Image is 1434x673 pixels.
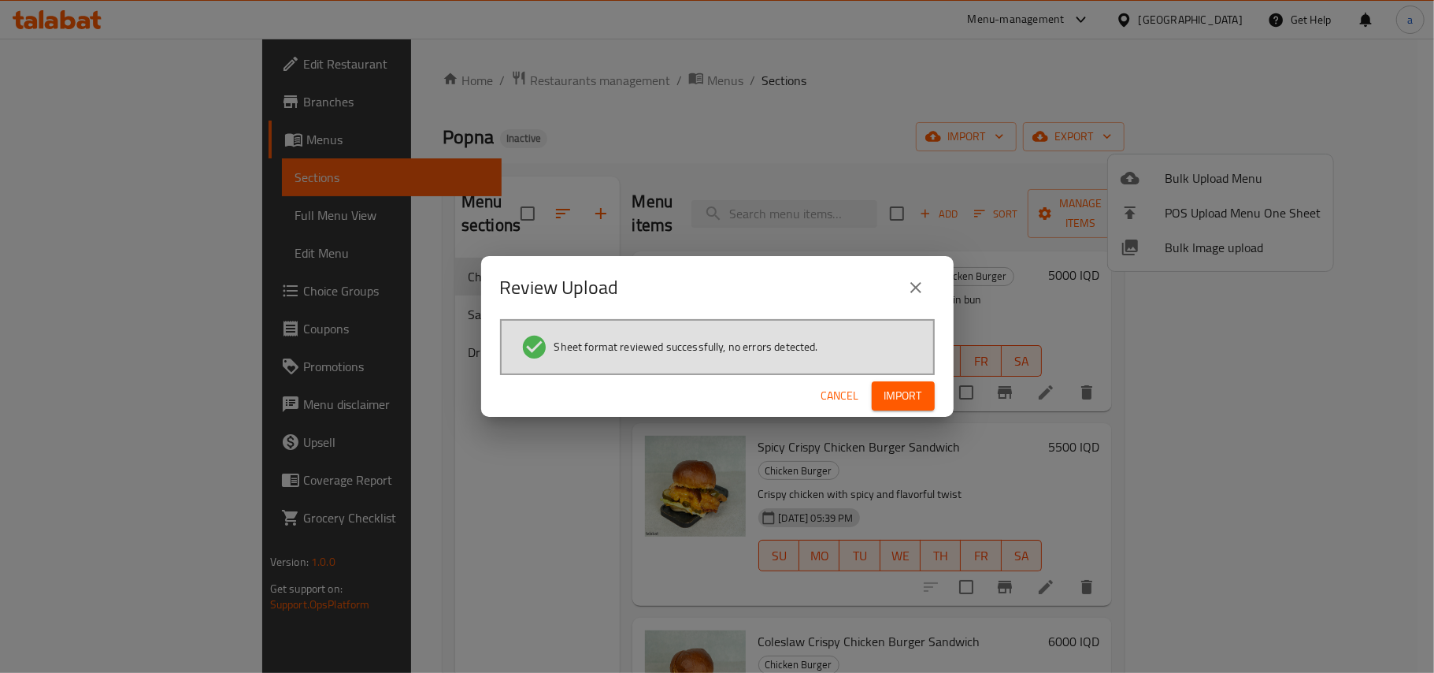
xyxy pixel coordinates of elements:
button: Cancel [815,381,865,411]
span: Cancel [821,386,859,406]
h2: Review Upload [500,275,619,300]
button: close [897,269,935,307]
button: Import [872,381,935,411]
span: Sheet format reviewed successfully, no errors detected. [554,339,818,355]
span: Import [884,386,922,406]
